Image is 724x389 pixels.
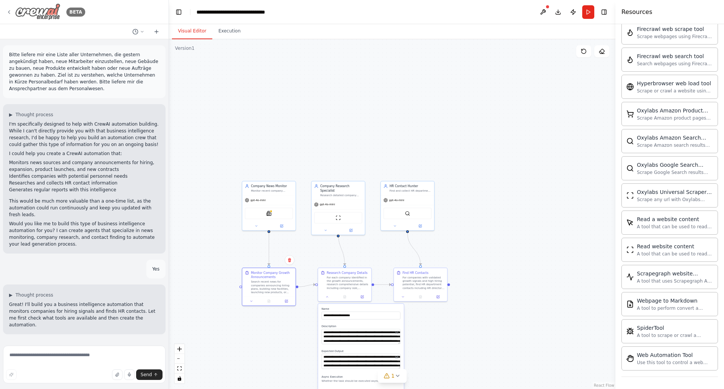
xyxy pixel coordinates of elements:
p: Would you like me to build this type of business intelligence automation for you? I can create ag... [9,220,160,248]
img: StagehandTool [626,355,634,362]
button: No output available [411,294,430,300]
div: HR Contact Hunter [390,184,431,188]
button: Open in side panel [269,223,294,229]
div: BETA [66,8,85,17]
button: Hide left sidebar [173,7,184,17]
span: gpt-4o-mini [250,198,265,202]
span: ▶ [9,292,12,298]
div: Scrape Amazon product pages with Oxylabs Amazon Product Scraper [637,115,713,121]
img: SpiderTool [626,327,634,335]
li: Identifies companies with potential personnel needs [9,173,160,180]
button: toggle interactivity [175,374,184,383]
p: Whether the task should be executed asynchronously. [322,379,392,383]
button: Improve this prompt [6,369,17,380]
button: No output available [336,294,354,300]
span: Getting the list of ready-to-use tools [17,342,99,348]
div: Research Company Details [327,271,367,275]
img: OxylabsGoogleSearchScraperTool [626,165,634,172]
div: Find HR ContactsFor companies with validated growth signals and high hiring potential, find HR de... [393,268,448,301]
p: Great! I'll build you a business intelligence automation that monitors companies for hiring signa... [9,301,160,328]
div: Scrapegraph website scraper [637,270,713,277]
img: FirecrawlScrapeWebsiteTool [626,29,634,36]
div: Read a website content [637,215,713,223]
div: Company Research Specialist [320,184,362,193]
div: Web Automation Tool [637,351,713,359]
label: Expected Output [322,349,400,353]
div: Use this tool to control a web browser and interact with websites using natural language. Capabil... [637,360,713,366]
label: Name [322,307,400,311]
div: Read website content [637,243,713,250]
button: No output available [260,298,278,304]
button: Open in side panel [408,223,433,229]
label: Description [322,324,400,328]
img: Logo [15,3,60,20]
button: Open in side panel [279,298,294,304]
div: Find and collect HR department contact information including names, emails, phone numbers, and Li... [390,189,431,192]
div: React Flow controls [175,344,184,383]
nav: breadcrumb [196,8,281,16]
img: FirecrawlSearchTool [626,56,634,63]
div: Oxylabs Amazon Product Scraper tool [637,107,713,114]
div: Webpage to Markdown [637,297,713,304]
img: ScrapeWebsiteTool [336,215,341,220]
div: Monitor recent company announcements about hiring, expansion, new products, and contract wins to ... [251,189,293,192]
div: Firecrawl web search tool [637,52,713,60]
div: Oxylabs Universal Scraper tool [637,188,713,196]
button: Open in side panel [431,294,445,300]
g: Edge from d1fa384f-1e37-4427-b8a8-e03bb1d69189 to c2a2c5dc-9d54-42a2-88ec-5943f5e8c77d [267,233,271,265]
p: Yes [152,266,160,272]
img: HyperbrowserLoadTool [626,83,634,91]
div: For each company identified in the growth announcements, research comprehensive details including... [327,276,368,290]
p: I could help you create a CrewAI automation that: [9,150,160,157]
g: Edge from df1a4b95-2114-463b-9901-bdf8b6ab3e7e to b1ccbd66-32f6-473e-871c-94f5fd28cc15 [405,233,423,265]
g: Edge from c2a2c5dc-9d54-42a2-88ec-5943f5e8c77d to c226369b-95a0-411d-836e-e292d49b3be3 [298,283,315,289]
img: OxylabsUniversalScraperTool [626,192,634,199]
span: Send [141,372,152,378]
div: HR Contact HunterFind and collect HR department contact information including names, emails, phon... [380,181,435,231]
button: Execution [212,23,247,39]
div: Search recent news for companies announcing hiring plans, building new facilities, launching new ... [251,280,293,294]
button: Open in side panel [339,228,363,233]
div: A tool that can be used to read a website content. [637,224,713,230]
span: ▶ [9,112,12,118]
span: 1 [391,372,395,380]
div: Monitor Company Growth AnnouncementsSearch recent news for companies announcing hiring plans, bui... [242,268,296,306]
img: ScrapeElementFromWebsiteTool [626,219,634,226]
button: Click to speak your automation idea [124,369,135,380]
button: Start a new chat [150,27,163,36]
button: Visual Editor [172,23,212,39]
g: Edge from e94413be-38a5-4ba2-bcc0-d4c513a2e3f1 to c226369b-95a0-411d-836e-e292d49b3be3 [336,233,347,265]
div: Scrape Amazon search results with Oxylabs Amazon Search Scraper [637,142,713,148]
button: Send [136,369,163,380]
button: Open in side panel [355,294,370,300]
div: Find HR Contacts [402,271,428,275]
div: Research Company DetailsFor each company identified in the growth announcements, research compreh... [318,268,372,301]
button: fit view [175,364,184,374]
button: ▶Thought process [9,112,53,118]
img: SerperDevTool [405,211,410,216]
span: gpt-4o-mini [389,198,404,202]
button: Open in editor [394,355,400,360]
p: Bitte liefere mir eine Liste aller Unternehmen, die gestern angekündigt haben, neue Mitarbeiter e... [9,51,160,92]
div: Company Research SpecialistResearch detailed company information, validate business expansion sig... [311,181,365,235]
img: SerplyWebpageToMarkdownTool [626,300,634,308]
div: Company News Monitor [251,184,293,188]
button: Delete node [285,255,295,265]
div: Monitor Company Growth Announcements [251,271,293,279]
div: Scrape any url with Oxylabs Universal Scraper [637,197,713,203]
div: Oxylabs Amazon Search Scraper tool [637,134,713,141]
span: gpt-4o-mini [320,203,335,206]
li: Researches and collects HR contact information [9,180,160,186]
div: Oxylabs Google Search Scraper tool [637,161,713,169]
button: Open in editor [394,330,400,335]
img: OxylabsAmazonProductScraperTool [626,110,634,118]
h4: Resources [621,8,652,17]
li: Generates regular reports with this intelligence [9,186,160,193]
div: Version 1 [175,45,195,51]
span: Thought process [15,112,53,118]
span: Async Execution [322,375,343,378]
div: Scrape Google Search results with Oxylabs Google Search Scraper [637,169,713,175]
p: I'm specifically designed to help with CrewAI automation building. While I can't directly provide... [9,121,160,148]
button: Switch to previous chat [129,27,147,36]
div: Scrape webpages using Firecrawl and return the contents [637,34,713,40]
